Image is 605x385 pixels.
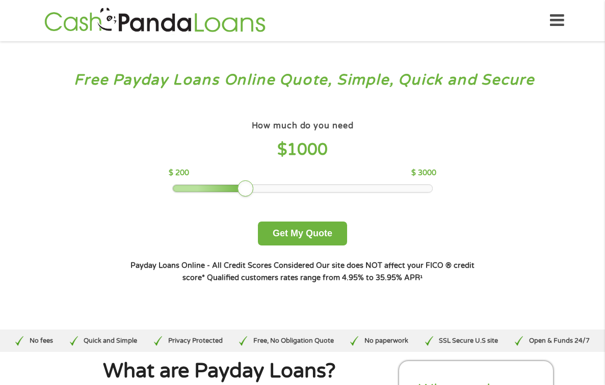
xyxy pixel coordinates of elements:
h1: What are Payday Loans? [50,361,389,381]
span: 1000 [287,140,328,159]
h4: How much do you need [252,121,354,131]
p: Privacy Protected [168,336,223,346]
p: Quick and Simple [84,336,137,346]
img: GetLoanNow Logo [41,6,269,35]
p: No fees [30,336,53,346]
p: SSL Secure U.S site [439,336,498,346]
h3: Free Payday Loans Online Quote, Simple, Quick and Secure [30,71,576,90]
h4: $ [169,140,436,160]
p: $ 200 [169,168,189,179]
p: $ 3000 [411,168,436,179]
strong: Our site does NOT affect your FICO ® credit score* [182,261,475,282]
p: Open & Funds 24/7 [529,336,590,346]
button: Get My Quote [258,222,347,245]
p: No paperwork [364,336,408,346]
strong: Payday Loans Online - All Credit Scores Considered [130,261,314,270]
strong: Qualified customers rates range from 4.95% to 35.95% APR¹ [207,273,423,282]
p: Free, No Obligation Quote [253,336,334,346]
